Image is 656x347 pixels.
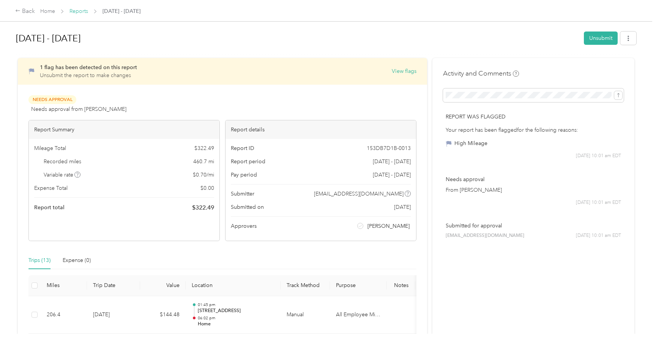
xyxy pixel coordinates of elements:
[231,158,265,166] span: Report period
[87,296,140,334] td: [DATE]
[69,8,88,14] a: Reports
[186,275,281,296] th: Location
[41,275,87,296] th: Miles
[29,120,219,139] div: Report Summary
[392,67,416,75] button: View flags
[140,275,186,296] th: Value
[102,7,140,15] span: [DATE] - [DATE]
[446,232,524,239] span: [EMAIL_ADDRESS][DOMAIN_NAME]
[576,199,621,206] span: [DATE] 10:01 am EDT
[63,256,91,265] div: Expense (0)
[576,153,621,159] span: [DATE] 10:01 am EDT
[281,275,330,296] th: Track Method
[415,275,444,296] th: Tags
[192,203,214,212] span: $ 322.49
[613,304,656,347] iframe: Everlance-gr Chat Button Frame
[28,95,76,104] span: Needs Approval
[198,308,274,314] p: [STREET_ADDRESS]
[367,144,411,152] span: 153DB7D1B-0013
[443,69,519,78] h4: Activity and Comments
[576,232,621,239] span: [DATE] 10:01 am EDT
[40,64,137,71] span: 1 flag has been detected on this report
[40,71,137,79] p: Unsubmit the report to make changes
[231,190,254,198] span: Submitter
[387,275,415,296] th: Notes
[44,158,81,166] span: Recorded miles
[198,315,274,321] p: 06:02 pm
[16,29,579,47] h1: Aug 1 - 31, 2025
[31,105,126,113] span: Needs approval from [PERSON_NAME]
[87,275,140,296] th: Trip Date
[225,120,416,139] div: Report details
[200,184,214,192] span: $ 0.00
[28,256,50,265] div: Trips (13)
[193,158,214,166] span: 460.7 mi
[330,275,387,296] th: Purpose
[231,171,257,179] span: Pay period
[44,171,81,179] span: Variable rate
[373,171,411,179] span: [DATE] - [DATE]
[454,139,487,147] div: High Mileage
[367,222,410,230] span: [PERSON_NAME]
[231,203,264,211] span: Submitted on
[373,158,411,166] span: [DATE] - [DATE]
[314,190,404,198] span: [EMAIL_ADDRESS][DOMAIN_NAME]
[34,184,68,192] span: Expense Total
[446,175,621,183] p: Needs approval
[231,144,254,152] span: Report ID
[446,222,621,230] p: Submitted for approval
[15,7,35,16] div: Back
[330,296,387,334] td: All Employee Mileage
[231,222,257,230] span: Approvers
[34,203,65,211] span: Report total
[446,113,621,121] p: Report was flagged
[40,8,55,14] a: Home
[446,186,621,194] p: From [PERSON_NAME]
[193,171,214,179] span: $ 0.70 / mi
[41,296,87,334] td: 206.4
[394,203,411,211] span: [DATE]
[194,144,214,152] span: $ 322.49
[198,302,274,308] p: 01:45 pm
[281,296,330,334] td: Manual
[584,32,618,45] button: Unsubmit
[446,126,621,134] div: Your report has been flagged for the following reasons:
[140,296,186,334] td: $144.48
[198,321,274,328] p: Home
[34,144,66,152] span: Mileage Total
